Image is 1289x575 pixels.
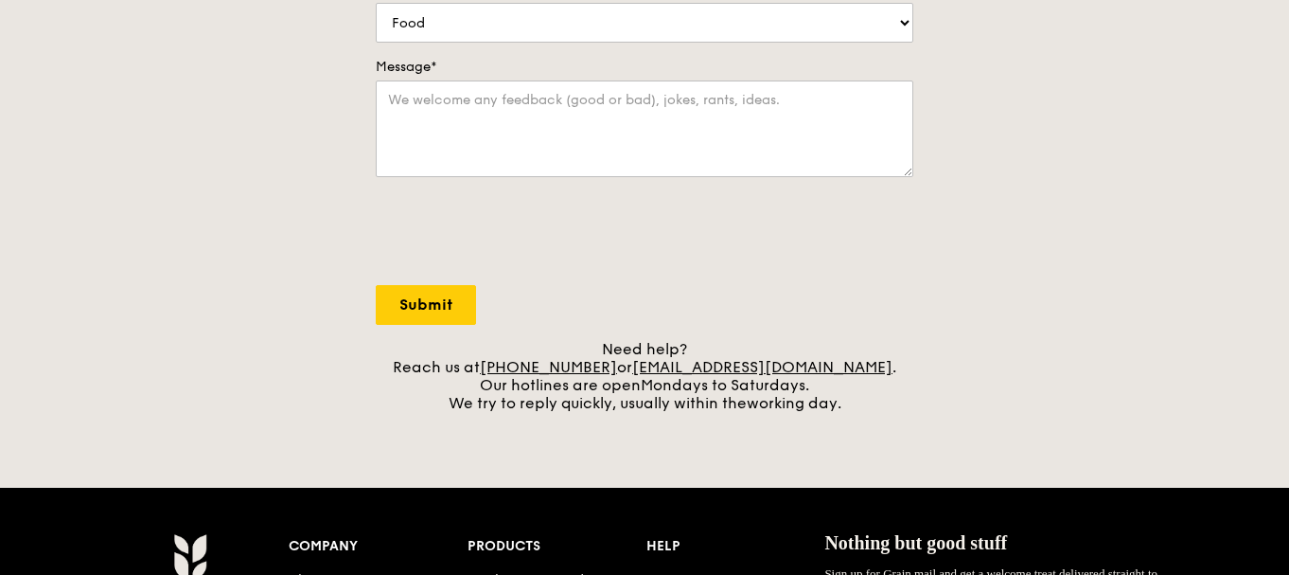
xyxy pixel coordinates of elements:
[632,358,892,376] a: [EMAIL_ADDRESS][DOMAIN_NAME]
[468,533,646,560] div: Products
[646,533,825,560] div: Help
[376,196,663,270] iframe: reCAPTCHA
[824,532,1007,553] span: Nothing but good stuff
[376,58,913,77] label: Message*
[747,394,841,412] span: working day.
[289,533,468,560] div: Company
[480,358,617,376] a: [PHONE_NUMBER]
[376,340,913,412] div: Need help? Reach us at or . Our hotlines are open We try to reply quickly, usually within the
[641,376,809,394] span: Mondays to Saturdays.
[376,285,476,325] input: Submit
